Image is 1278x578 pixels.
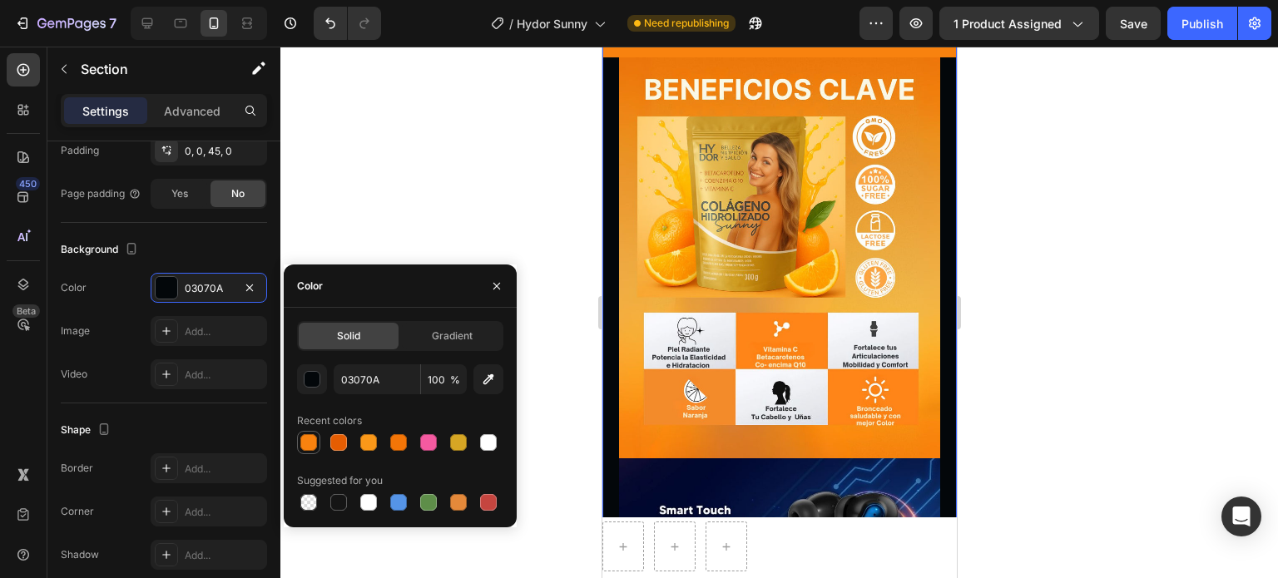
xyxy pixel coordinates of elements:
span: % [450,373,460,388]
div: Background [61,239,141,261]
p: Advanced [164,102,220,120]
div: Shape [61,419,114,442]
div: Publish [1181,15,1223,32]
span: 1 product assigned [954,15,1062,32]
div: Add... [185,368,263,383]
input: Eg: FFFFFF [334,364,420,394]
div: Open Intercom Messenger [1221,496,1261,536]
div: Corner [61,504,94,519]
div: Add... [185,324,263,339]
div: Color [297,279,323,294]
div: Beta [12,304,40,318]
p: Section [81,59,217,79]
div: Add... [185,505,263,520]
div: 0, 0, 45, 0 [185,144,263,159]
div: Border [61,461,93,476]
p: Settings [82,102,129,120]
div: Suggested for you [297,473,383,488]
button: 7 [7,7,124,40]
span: Need republishing [644,16,729,31]
button: Publish [1167,7,1237,40]
button: Save [1106,7,1161,40]
button: 1 product assigned [939,7,1099,40]
span: / [509,15,513,32]
div: Recent colors [297,413,362,428]
div: Shadow [61,547,99,562]
p: 7 [109,13,116,33]
span: Hydor Sunny [517,15,587,32]
div: Add... [185,462,263,477]
div: 03070A [185,281,233,296]
div: Page padding [61,186,141,201]
span: Yes [171,186,188,201]
div: Undo/Redo [314,7,381,40]
div: 450 [16,177,40,190]
span: No [231,186,245,201]
div: Color [61,280,87,295]
iframe: Design area [602,47,957,578]
div: Video [61,367,87,382]
div: Image [61,324,90,338]
div: Padding [61,143,99,158]
span: Solid [337,329,360,343]
div: Add... [185,548,263,563]
span: Gradient [432,329,473,343]
span: Save [1120,17,1147,31]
